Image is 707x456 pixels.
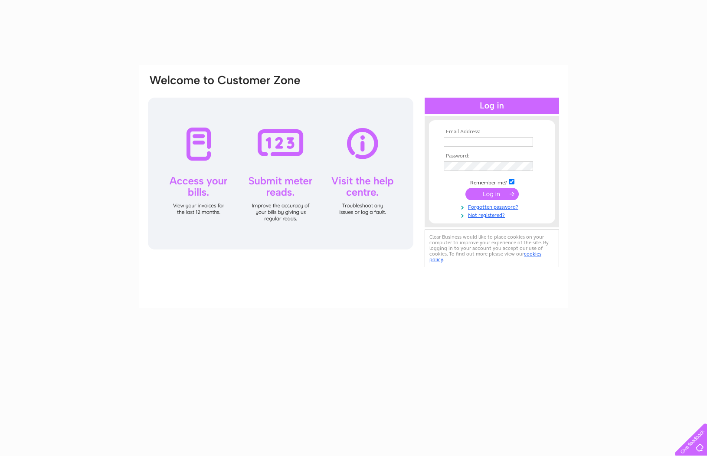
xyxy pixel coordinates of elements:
[442,153,542,159] th: Password:
[429,251,541,262] a: cookies policy
[465,188,519,200] input: Submit
[444,202,542,210] a: Forgotten password?
[444,210,542,219] a: Not registered?
[425,230,559,267] div: Clear Business would like to place cookies on your computer to improve your experience of the sit...
[442,129,542,135] th: Email Address:
[442,177,542,186] td: Remember me?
